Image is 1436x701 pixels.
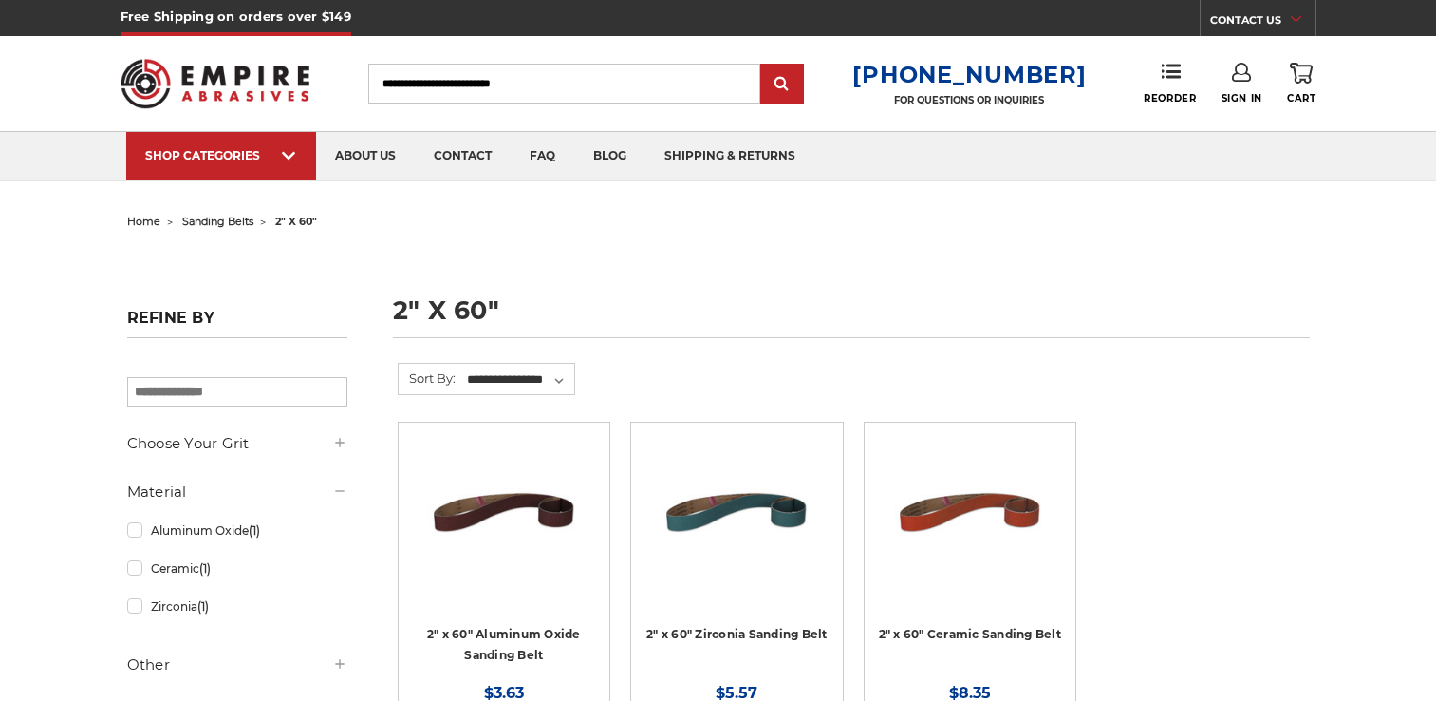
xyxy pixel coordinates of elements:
[121,47,310,121] img: Empire Abrasives
[197,599,209,614] span: (1)
[316,132,415,180] a: about us
[1287,92,1315,104] span: Cart
[399,364,456,392] label: Sort By:
[427,627,581,663] a: 2" x 60" Aluminum Oxide Sanding Belt
[127,481,347,503] h5: Material
[127,514,347,547] a: Aluminum Oxide
[661,436,812,588] img: 2" x 60" Zirconia Pipe Sanding Belt
[393,297,1310,338] h1: 2" x 60"
[852,94,1086,106] p: FOR QUESTIONS OR INQUIRIES
[199,561,211,576] span: (1)
[645,132,814,180] a: shipping & returns
[878,436,1062,620] a: 2" x 60" Ceramic Pipe Sanding Belt
[646,627,828,641] a: 2" x 60" Zirconia Sanding Belt
[127,590,347,623] a: Zirconia
[464,366,574,394] select: Sort By:
[145,148,297,162] div: SHOP CATEGORIES
[644,436,829,620] a: 2" x 60" Zirconia Pipe Sanding Belt
[127,654,347,676] h5: Other
[879,627,1061,641] a: 2" x 60" Ceramic Sanding Belt
[428,436,580,588] img: 2" x 60" Aluminum Oxide Pipe Sanding Belt
[1287,63,1315,104] a: Cart
[127,552,347,585] a: Ceramic
[127,215,160,228] a: home
[127,309,347,338] h5: Refine by
[1222,92,1262,104] span: Sign In
[511,132,574,180] a: faq
[415,132,511,180] a: contact
[1210,9,1315,36] a: CONTACT US
[249,523,260,538] span: (1)
[127,432,347,455] h5: Choose Your Grit
[852,61,1086,88] a: [PHONE_NUMBER]
[412,436,596,620] a: 2" x 60" Aluminum Oxide Pipe Sanding Belt
[182,215,253,228] a: sanding belts
[574,132,645,180] a: blog
[275,215,317,228] span: 2" x 60"
[894,436,1046,588] img: 2" x 60" Ceramic Pipe Sanding Belt
[1144,92,1196,104] span: Reorder
[1144,63,1196,104] a: Reorder
[763,66,801,104] input: Submit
